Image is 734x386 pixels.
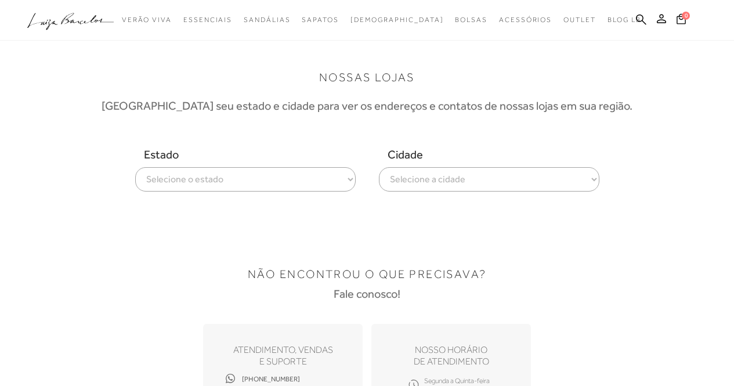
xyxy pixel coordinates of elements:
a: noSubCategoriesText [122,9,172,31]
span: Cidade [379,147,599,161]
h3: Fale conosco! [334,287,400,301]
span: Verão Viva [122,16,172,24]
span: 0 [682,12,690,20]
h1: NOSSAS LOJAS [319,70,415,84]
h4: nosso horário de atendimento [414,344,489,367]
span: Estado [135,147,356,161]
span: BLOG LB [608,16,641,24]
span: Sapatos [302,16,338,24]
span: Bolsas [455,16,487,24]
a: noSubCategoriesText [302,9,338,31]
h3: [GEOGRAPHIC_DATA] seu estado e cidade para ver os endereços e contatos de nossas lojas em sua reg... [102,99,632,113]
button: 0 [673,13,689,28]
h1: NÃO ENCONTROU O QUE PRECISAVA? [248,267,487,281]
span: Sandálias [244,16,290,24]
a: noSubCategoriesText [244,9,290,31]
a: noSubCategoriesText [563,9,596,31]
span: [PHONE_NUMBER] [242,375,300,383]
a: noSubCategoriesText [183,9,232,31]
span: Acessórios [499,16,552,24]
a: noSubCategoriesText [499,9,552,31]
span: Essenciais [183,16,232,24]
h4: ATENDIMENTO, VENDAS e suporte [233,344,333,367]
a: noSubCategoriesText [350,9,444,31]
span: Outlet [563,16,596,24]
a: noSubCategoriesText [455,9,487,31]
span: [DEMOGRAPHIC_DATA] [350,16,444,24]
a: BLOG LB [608,9,641,31]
